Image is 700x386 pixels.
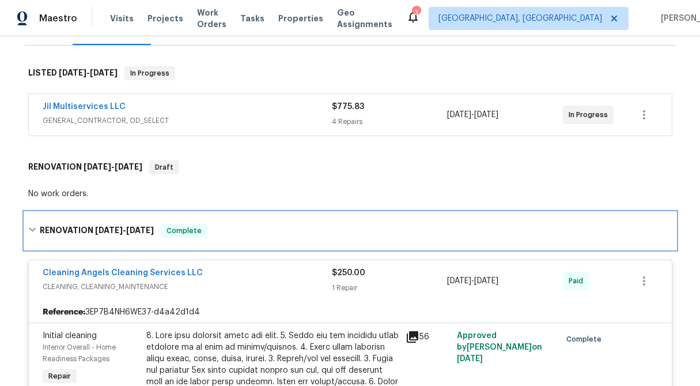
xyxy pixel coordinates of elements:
span: [DATE] [115,163,142,171]
span: Draft [150,162,178,173]
span: In Progress [569,109,612,121]
span: Properties [278,13,323,24]
span: [DATE] [95,226,123,234]
div: 3EP7B4NH6WE37-d4a42d1d4 [29,302,672,323]
h6: RENOVATION [28,160,142,174]
h6: RENOVATION [40,224,154,238]
span: Geo Assignments [337,7,392,30]
span: Complete [162,225,206,237]
span: Projects [147,13,183,24]
span: In Progress [126,68,174,79]
span: [DATE] [474,111,498,119]
span: [DATE] [126,226,154,234]
div: 1 Repair [332,282,448,294]
div: 4 Repairs [332,116,448,128]
span: - [84,163,142,171]
a: Cleaning Angels Cleaning Services LLC [43,269,203,277]
b: Reference: [43,306,85,318]
span: [DATE] [457,355,483,363]
span: Complete [566,333,606,345]
div: LISTED [DATE]-[DATE]In Progress [25,55,676,92]
span: [DATE] [84,163,111,171]
span: [DATE] [90,69,118,77]
span: - [59,69,118,77]
span: Repair [44,370,75,382]
span: [DATE] [447,111,471,119]
span: - [447,109,498,121]
span: GENERAL_CONTRACTOR, OD_SELECT [43,115,332,126]
span: [DATE] [474,277,498,285]
span: Paid [569,275,588,287]
span: Initial cleaning [43,332,97,340]
div: RENOVATION [DATE]-[DATE]Complete [25,212,676,249]
a: Jil Multiservices LLC [43,103,126,111]
span: [DATE] [59,69,86,77]
div: 56 [406,330,451,344]
span: [DATE] [447,277,471,285]
span: Work Orders [197,7,226,30]
span: Maestro [39,13,77,24]
span: - [447,275,498,287]
span: [GEOGRAPHIC_DATA], [GEOGRAPHIC_DATA] [438,13,602,24]
span: Visits [110,13,134,24]
div: No work orders. [28,188,672,200]
span: $250.00 [332,269,365,277]
span: Tasks [240,14,264,23]
span: CLEANING, CLEANING_MAINTENANCE [43,281,332,293]
div: 3 [412,7,420,18]
span: - [95,226,154,234]
h6: LISTED [28,66,118,80]
span: $775.83 [332,103,364,111]
span: Approved by [PERSON_NAME] on [457,332,542,363]
div: RENOVATION [DATE]-[DATE]Draft [25,149,676,186]
span: Interior Overall - Home Readiness Packages [43,344,116,362]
